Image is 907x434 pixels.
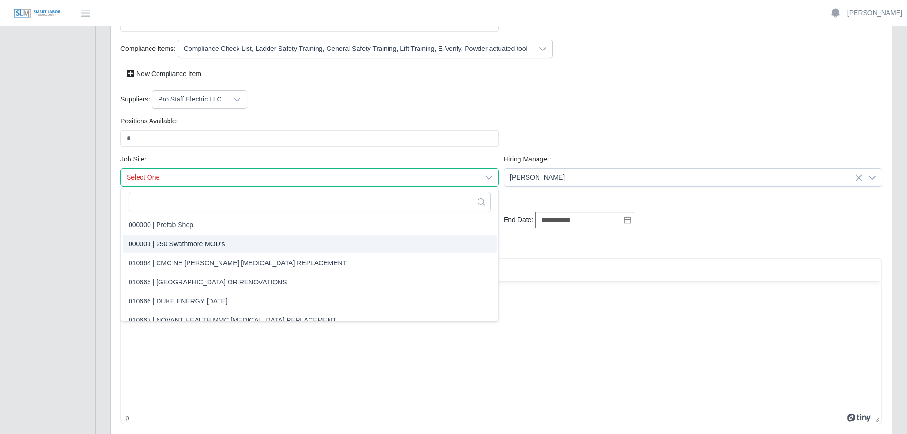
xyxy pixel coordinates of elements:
div: p [125,414,129,422]
div: Press the Up and Down arrow keys to resize the editor. [871,412,881,424]
li: 010665 | PIEDMONT MEDICAL CENTER OR RENOVATIONS [123,273,497,291]
li: 000000 | Prefab Shop [123,216,497,234]
label: Hiring Manager: [504,154,551,164]
span: Select One [121,169,479,186]
li: 010667 | NOVANT HEALTH MMC MRI REPLACEMENT [123,311,497,329]
label: Positions Available: [120,116,178,126]
span: 010666 | DUKE ENERGY [DATE] [129,296,228,306]
a: [PERSON_NAME] [847,8,902,18]
label: Compliance Items: [120,44,176,54]
div: Pro Staff Electric LLC [152,91,228,108]
label: Suppliers: [120,94,150,104]
body: Rich Text Area. Press ALT-0 for help. [8,8,752,125]
span: 000001 | 250 Swathmore MOD's [129,239,225,249]
li: 010666 | DUKE ENERGY DEC21 [123,292,497,310]
span: 010665 | [GEOGRAPHIC_DATA] OR RENOVATIONS [129,277,287,287]
li: 010664 | CMC NE COPPERFIELD MRI REPLACEMENT [123,254,497,272]
a: Powered by Tiny [847,414,871,422]
span: 000000 | Prefab Shop [129,220,193,230]
iframe: Rich Text Area [121,281,881,412]
label: job site: [120,154,146,164]
div: Compliance Check List, Ladder Safety Training, General Safety Training, Lift Training, E-Verify, ... [178,40,533,58]
img: SLM Logo [13,8,61,19]
span: 010667 | NOVANT HEALTH MMC [MEDICAL_DATA] REPLACEMENT [129,315,336,325]
li: 000001 | 250 Swathmore MOD's [123,235,497,253]
span: 010664 | CMC NE [PERSON_NAME] [MEDICAL_DATA] REPLACEMENT [129,258,347,268]
span: Gary Conner [504,169,863,186]
label: End Date: [504,215,533,225]
a: New Compliance Item [120,66,208,82]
